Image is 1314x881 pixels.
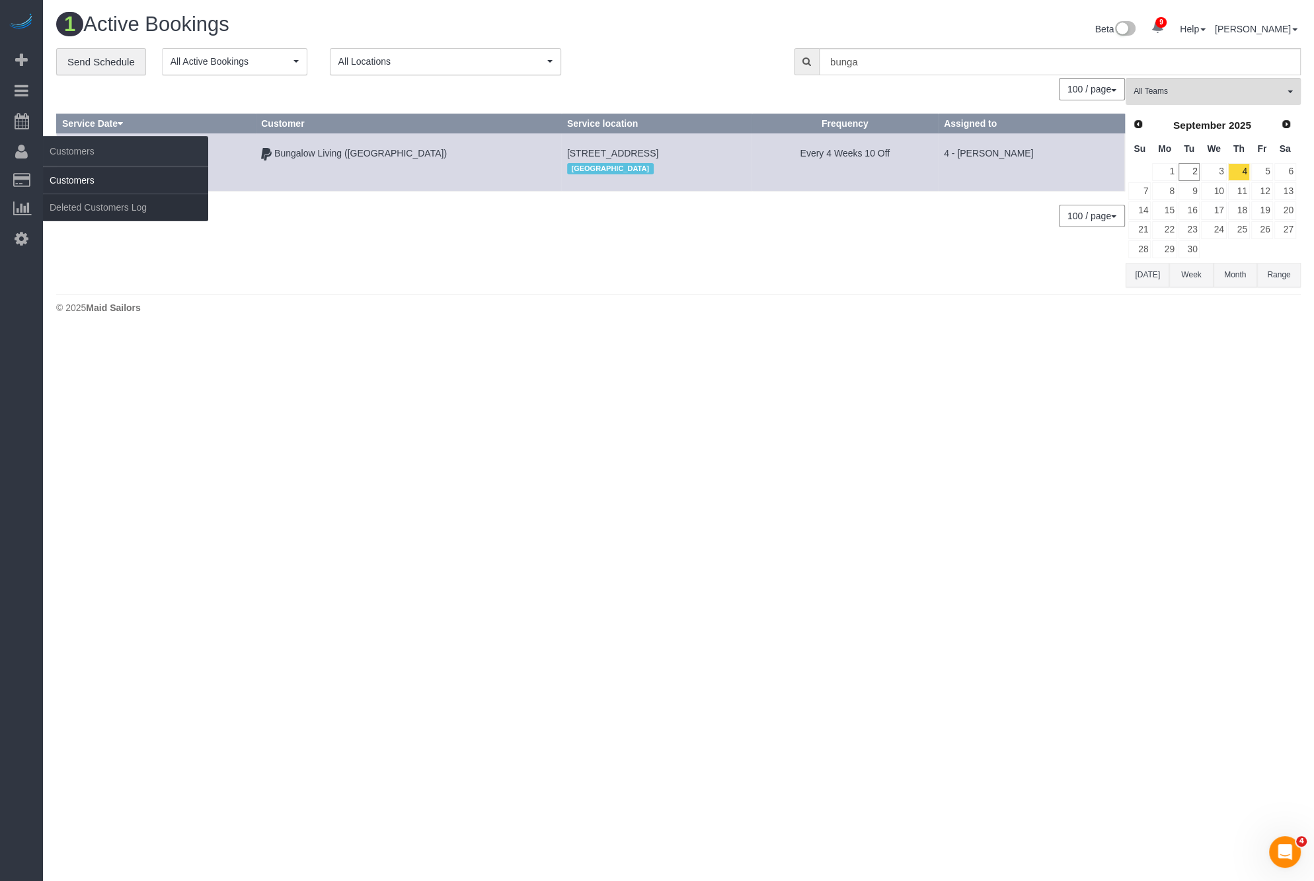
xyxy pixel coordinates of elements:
a: 29 [1152,240,1177,258]
span: Friday [1257,143,1266,154]
button: Range [1257,263,1301,287]
span: Monday [1158,143,1171,154]
div: Location [567,160,746,177]
a: 25 [1228,221,1250,239]
a: 20 [1274,201,1296,219]
div: © 2025 [56,301,1301,314]
a: 5 [1251,163,1273,181]
th: Frequency [752,114,938,133]
td: Frequency [752,133,938,191]
a: 19 [1251,201,1273,219]
a: 16 [1179,201,1200,219]
a: 27 [1274,221,1296,239]
span: 4 [1296,836,1307,847]
span: Thursday [1233,143,1245,154]
strong: Maid Sailors [86,302,140,313]
a: [PERSON_NAME] [1215,24,1297,34]
img: Automaid Logo [8,13,34,32]
button: All Locations [330,48,561,75]
a: 6 [1274,163,1296,181]
a: 26 [1251,221,1273,239]
th: Service location [561,114,752,133]
button: Week [1169,263,1213,287]
span: Sunday [1134,143,1145,154]
td: Service location [561,133,752,191]
nav: Pagination navigation [1060,205,1125,227]
a: 15 [1152,201,1177,219]
a: 11 [1228,182,1250,200]
a: Next [1277,116,1295,134]
a: 23 [1179,221,1200,239]
button: All Active Bookings [162,48,307,75]
input: Enter the first 3 letters of the name to search [819,48,1301,75]
iframe: Intercom live chat [1269,836,1301,868]
ol: All Teams [1126,78,1301,98]
a: 18 [1228,201,1250,219]
span: 1 [56,12,83,36]
button: [DATE] [1126,263,1169,287]
a: Send Schedule [56,48,146,76]
a: Beta [1095,24,1136,34]
a: Bungalow Living ([GEOGRAPHIC_DATA]) [274,148,447,159]
span: 2025 [1229,120,1251,131]
a: 12 [1251,182,1273,200]
a: 9 [1145,13,1171,42]
span: September [1173,120,1226,131]
span: Prev [1133,119,1143,129]
a: 2 [1179,163,1200,181]
h1: Active Bookings [56,13,669,36]
span: [GEOGRAPHIC_DATA] [567,163,654,174]
button: 100 / page [1059,78,1125,100]
a: 28 [1128,240,1151,258]
i: Paypal [261,150,272,159]
a: 21 [1128,221,1151,239]
a: 10 [1201,182,1226,200]
a: 14 [1128,201,1151,219]
span: Tuesday [1184,143,1194,154]
a: 24 [1201,221,1226,239]
span: All Locations [338,55,544,68]
a: 9 [1179,182,1200,200]
span: Wednesday [1207,143,1221,154]
button: Month [1214,263,1257,287]
a: 30 [1179,240,1200,258]
th: Customer [256,114,562,133]
img: New interface [1114,21,1136,38]
span: Saturday [1280,143,1291,154]
a: Customers [43,167,208,194]
ul: Customers [43,166,208,221]
td: Assigned to [939,133,1125,191]
a: 13 [1274,182,1296,200]
button: All Teams [1126,78,1301,105]
span: Customers [43,136,208,166]
span: 9 [1155,17,1167,28]
a: 22 [1152,221,1177,239]
a: 7 [1128,182,1151,200]
a: Deleted Customers Log [43,194,208,221]
th: Assigned to [939,114,1125,133]
a: 17 [1201,201,1226,219]
a: 1 [1152,163,1177,181]
span: All Teams [1134,86,1284,97]
span: All Active Bookings [171,55,290,68]
a: 8 [1152,182,1177,200]
td: Schedule date [57,133,256,191]
span: Next [1281,119,1292,129]
a: Help [1180,24,1206,34]
nav: Pagination navigation [1060,78,1125,100]
td: Customer [256,133,562,191]
a: 3 [1201,163,1226,181]
button: 100 / page [1059,205,1125,227]
th: Service Date [57,114,256,133]
span: [STREET_ADDRESS] [567,148,658,159]
a: 4 [1228,163,1250,181]
a: Prev [1129,116,1147,134]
